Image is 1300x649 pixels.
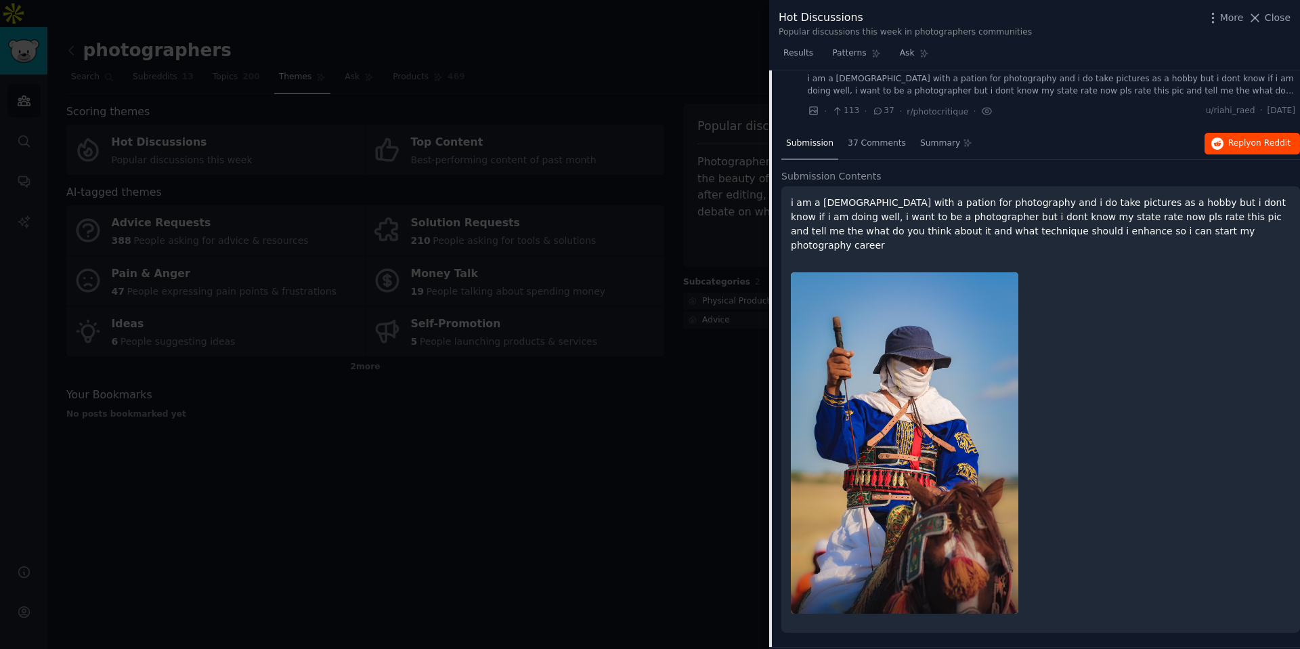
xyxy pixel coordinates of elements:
[1220,11,1244,25] span: More
[907,107,968,117] span: r/photocritique
[1248,11,1291,25] button: Close
[827,43,885,70] a: Patterns
[783,47,813,60] span: Results
[779,43,818,70] a: Results
[900,47,915,60] span: Ask
[1205,133,1300,154] button: Replyon Reddit
[791,272,1018,614] img: [OC] can i call myself a photographer 🙂
[973,104,976,119] span: ·
[779,9,1032,26] div: Hot Discussions
[899,104,902,119] span: ·
[1260,105,1263,117] span: ·
[1267,105,1295,117] span: [DATE]
[781,169,882,184] span: Submission Contents
[824,104,827,119] span: ·
[786,138,833,150] span: Submission
[779,26,1032,39] div: Popular discussions this week in photographers communities
[895,43,934,70] a: Ask
[864,104,867,119] span: ·
[1206,11,1244,25] button: More
[1206,105,1255,117] span: u/riahi_raed
[920,138,960,150] span: Summary
[1251,138,1291,148] span: on Reddit
[1228,138,1291,150] span: Reply
[808,73,1296,97] a: i am a [DEMOGRAPHIC_DATA] with a pation for photography and i do take pictures as a hobby but i d...
[832,47,866,60] span: Patterns
[872,105,894,117] span: 37
[791,196,1291,253] p: i am a [DEMOGRAPHIC_DATA] with a pation for photography and i do take pictures as a hobby but i d...
[1265,11,1291,25] span: Close
[831,105,859,117] span: 113
[848,138,906,150] span: 37 Comments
